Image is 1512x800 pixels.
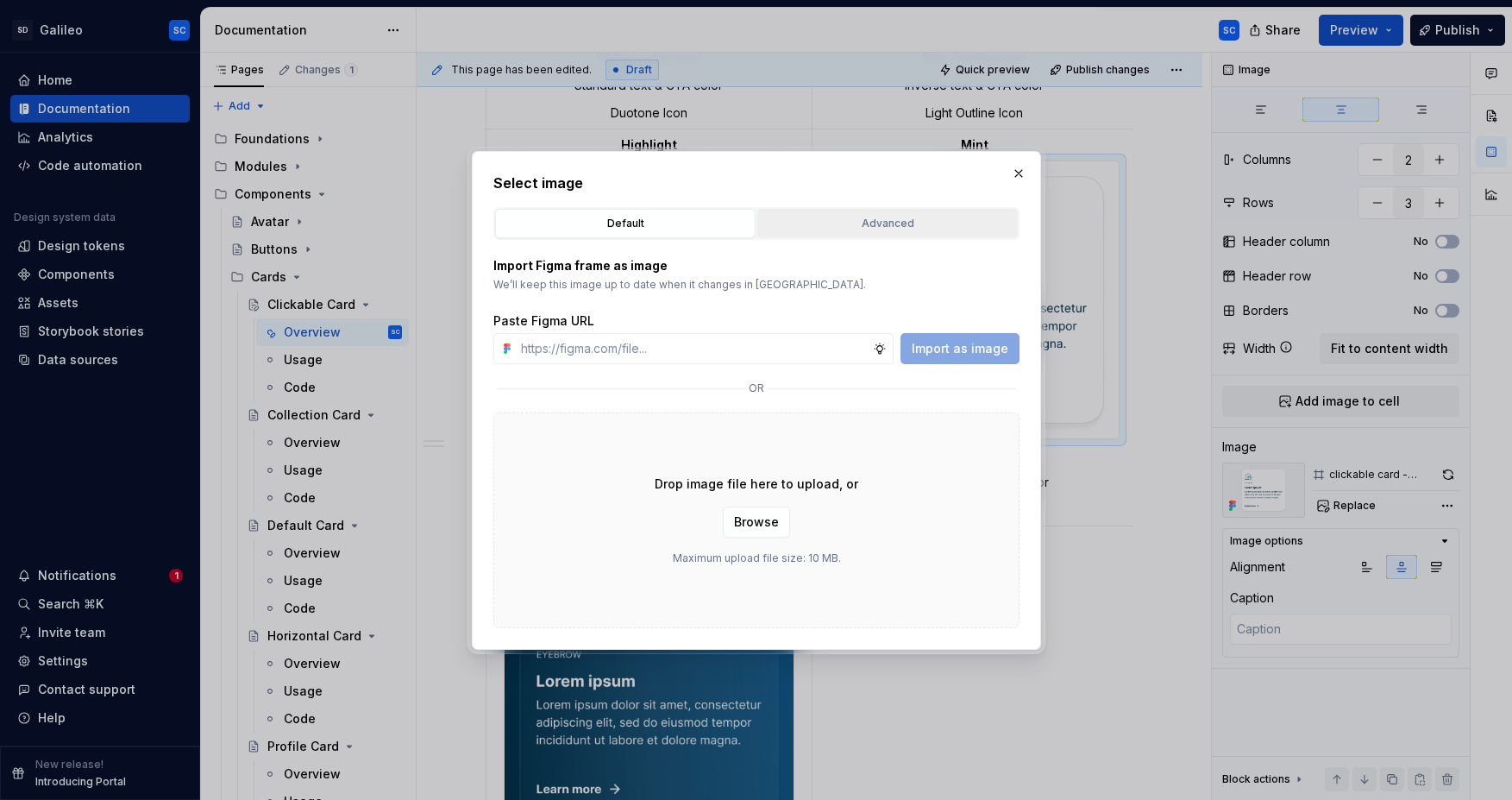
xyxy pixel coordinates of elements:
[734,513,779,531] span: Browse
[514,333,873,364] input: https://figma.com/file...
[672,551,840,565] p: Maximum upload file size: 10 MB.
[493,278,1020,292] p: We’ll keep this image up to date when it changes in [GEOGRAPHIC_DATA].
[749,381,764,395] p: or
[493,312,594,330] label: Paste Figma URL
[501,215,750,232] div: Default
[493,173,1020,193] h2: Select image
[493,257,1020,274] p: Import Figma frame as image
[655,476,858,493] p: Drop image file here to upload, or
[763,215,1012,232] div: Advanced
[723,507,790,538] button: Browse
